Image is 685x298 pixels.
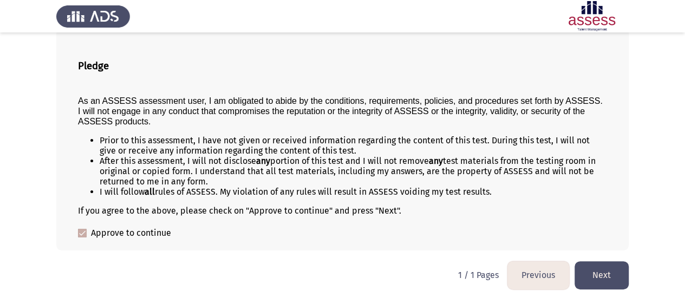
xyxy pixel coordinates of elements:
b: Pledge [78,60,109,72]
span: Approve to continue [91,227,171,240]
b: any [256,156,270,166]
b: any [429,156,443,166]
li: I will follow rules of ASSESS. My violation of any rules will result in ASSESS voiding my test re... [100,187,607,197]
button: load previous page [507,261,569,289]
b: all [145,187,155,197]
img: Assessment logo of Development Assessment R1 (EN/AR) [555,1,629,31]
img: Assess Talent Management logo [56,1,130,31]
p: 1 / 1 Pages [458,270,499,280]
button: load next page [575,261,629,289]
li: After this assessment, I will not disclose portion of this test and I will not remove test materi... [100,156,607,187]
li: Prior to this assessment, I have not given or received information regarding the content of this ... [100,135,607,156]
span: As an ASSESS assessment user, I am obligated to abide by the conditions, requirements, policies, ... [78,96,603,126]
div: If you agree to the above, please check on "Approve to continue" and press "Next". [78,206,607,216]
